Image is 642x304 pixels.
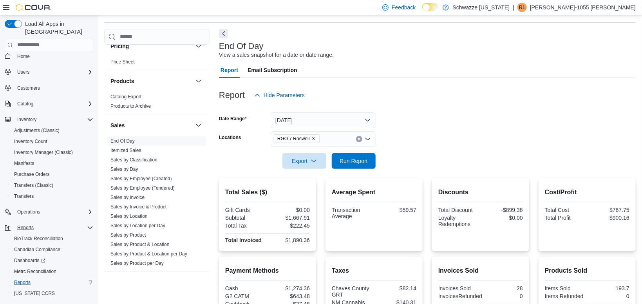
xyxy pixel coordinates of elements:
div: Items Refunded [545,293,586,299]
h2: Total Sales ($) [225,188,310,197]
button: Operations [2,206,96,217]
a: Sales by Employee (Created) [110,176,172,181]
div: View a sales snapshot for a date or date range. [219,51,334,59]
span: Customers [14,83,93,93]
span: Metrc Reconciliation [14,268,56,275]
button: Export [282,153,326,169]
span: Manifests [11,159,93,168]
span: Transfers (Classic) [14,182,53,188]
strong: Total Invoiced [225,237,262,243]
a: Products to Archive [110,103,151,109]
button: Open list of options [365,136,371,142]
a: Sales by Day [110,166,138,172]
button: Catalog [2,98,96,109]
div: $900.16 [589,215,629,221]
button: Products [194,76,203,86]
a: Sales by Product & Location [110,242,170,247]
a: Itemized Sales [110,148,141,153]
div: Cash [225,285,266,291]
span: Customers [17,85,40,91]
button: BioTrack Reconciliation [8,233,96,244]
span: Reports [17,224,34,231]
span: Operations [14,207,93,217]
span: Sales by Classification [110,157,157,163]
h2: Invoices Sold [438,266,523,275]
h2: Taxes [332,266,416,275]
a: Purchase Orders [11,170,53,179]
span: Sales by Product & Location [110,241,170,248]
button: Inventory [14,115,40,124]
div: $59.57 [376,207,416,213]
button: Adjustments (Classic) [8,125,96,136]
a: [US_STATE] CCRS [11,289,58,298]
button: Clear input [356,136,362,142]
div: $643.48 [269,293,310,299]
span: Transfers [11,192,93,201]
a: Dashboards [8,255,96,266]
span: Inventory [14,115,93,124]
button: [DATE] [271,112,376,128]
button: Canadian Compliance [8,244,96,255]
span: Inventory [17,116,36,123]
span: Itemized Sales [110,147,141,154]
span: Sales by Product & Location per Day [110,251,187,257]
a: End Of Day [110,138,135,144]
a: Catalog Export [110,94,141,100]
button: Manifests [8,158,96,169]
a: Transfers (Classic) [11,181,56,190]
h2: Payment Methods [225,266,310,275]
a: Reports [11,278,34,287]
span: Sales by Product per Day [110,260,164,266]
span: Reports [14,223,93,232]
div: Gift Cards [225,207,266,213]
div: $82.14 [376,285,416,291]
span: Inventory Manager (Classic) [14,149,73,156]
button: Products [110,77,192,85]
div: Total Cost [545,207,586,213]
span: [US_STATE] CCRS [14,290,55,297]
h3: Products [110,77,134,85]
div: 0 [485,293,523,299]
div: $1,890.36 [269,237,310,243]
div: Total Tax [225,223,266,229]
span: Dashboards [14,257,45,264]
h2: Average Spent [332,188,416,197]
h3: End Of Day [219,42,264,51]
span: BioTrack Reconciliation [11,234,93,243]
span: Feedback [392,4,416,11]
a: Inventory Manager (Classic) [11,148,76,157]
a: Transfers [11,192,37,201]
button: Sales [194,121,203,130]
span: Transfers [14,193,34,199]
button: Next [219,29,228,38]
span: Home [17,53,30,60]
div: G2 CATM [225,293,266,299]
span: Catalog Export [110,94,141,100]
span: Export [287,153,322,169]
a: Sales by Invoice [110,195,145,200]
button: Sales [110,121,192,129]
a: Inventory Count [11,137,51,146]
span: BioTrack Reconciliation [14,235,63,242]
h2: Products Sold [545,266,629,275]
button: Remove RGO 7 Roswell from selection in this group [311,136,316,141]
div: Renee-1055 Bailey [517,3,527,12]
a: Customers [14,83,43,93]
span: Inventory Count [14,138,47,145]
button: Pricing [110,42,192,50]
label: Date Range [219,116,247,122]
span: Sales by Invoice [110,194,145,201]
span: Sales by Product [110,232,146,238]
span: Load All Apps in [GEOGRAPHIC_DATA] [22,20,93,36]
input: Dark Mode [422,3,439,11]
div: -$899.38 [482,207,523,213]
button: Customers [2,82,96,94]
span: Report [221,62,238,78]
h2: Discounts [438,188,523,197]
span: Manifests [14,160,34,166]
span: Reports [14,279,31,286]
span: Adjustments (Classic) [14,127,60,134]
span: Canadian Compliance [11,245,93,254]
